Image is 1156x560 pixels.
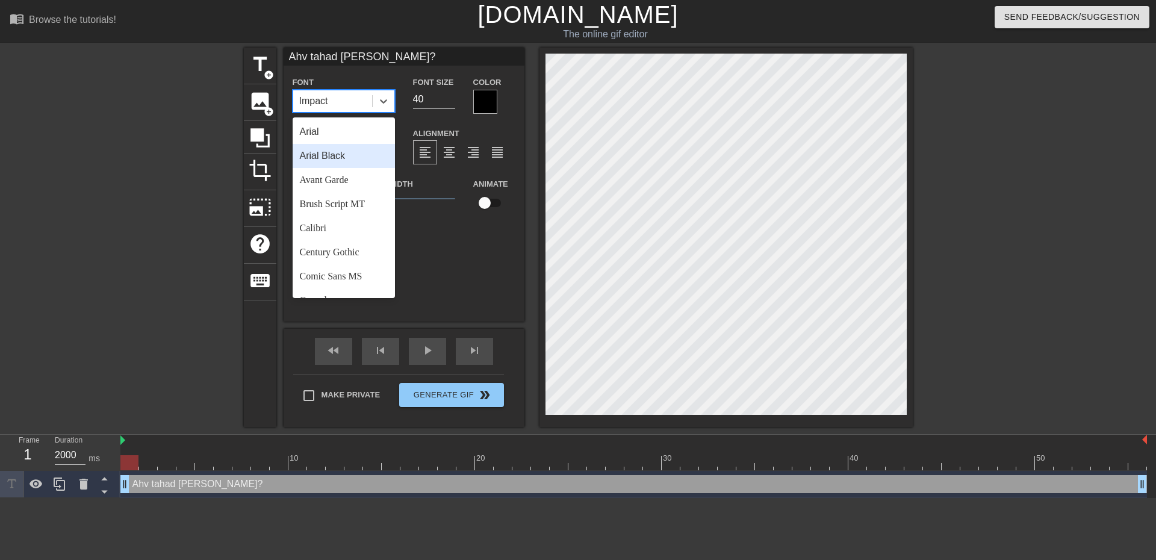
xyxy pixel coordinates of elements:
[10,11,24,26] span: menu_book
[10,435,46,470] div: Frame
[264,70,274,80] span: add_circle
[10,11,116,30] a: Browse the tutorials!
[391,27,819,42] div: The online gif editor
[850,452,860,464] div: 40
[249,159,272,182] span: crop
[404,388,499,402] span: Generate Gif
[663,452,674,464] div: 30
[413,128,459,140] label: Alignment
[477,388,492,402] span: double_arrow
[322,389,381,401] span: Make Private
[290,452,300,464] div: 10
[293,264,395,288] div: Comic Sans MS
[1136,478,1148,490] span: drag_handle
[293,192,395,216] div: Brush Script MT
[293,240,395,264] div: Century Gothic
[293,144,395,168] div: Arial Black
[1142,435,1147,444] img: bound-end.png
[19,444,37,465] div: 1
[249,90,272,113] span: image
[418,145,432,160] span: format_align_left
[1004,10,1140,25] span: Send Feedback/Suggestion
[119,478,131,490] span: drag_handle
[293,76,314,89] label: Font
[264,107,274,117] span: add_circle
[399,383,503,407] button: Generate Gif
[326,343,341,358] span: fast_rewind
[29,14,116,25] div: Browse the tutorials!
[442,145,456,160] span: format_align_center
[249,196,272,219] span: photo_size_select_large
[249,232,272,255] span: help
[55,437,82,444] label: Duration
[467,343,482,358] span: skip_next
[293,216,395,240] div: Calibri
[1036,452,1047,464] div: 50
[473,76,502,89] label: Color
[477,1,678,28] a: [DOMAIN_NAME]
[249,53,272,76] span: title
[373,343,388,358] span: skip_previous
[293,168,395,192] div: Avant Garde
[293,120,395,144] div: Arial
[249,269,272,292] span: keyboard
[413,76,454,89] label: Font Size
[466,145,480,160] span: format_align_right
[299,94,328,108] div: Impact
[420,343,435,358] span: play_arrow
[995,6,1149,28] button: Send Feedback/Suggestion
[476,452,487,464] div: 20
[293,288,395,313] div: Consolas
[490,145,505,160] span: format_align_justify
[473,178,508,190] label: Animate
[89,452,100,465] div: ms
